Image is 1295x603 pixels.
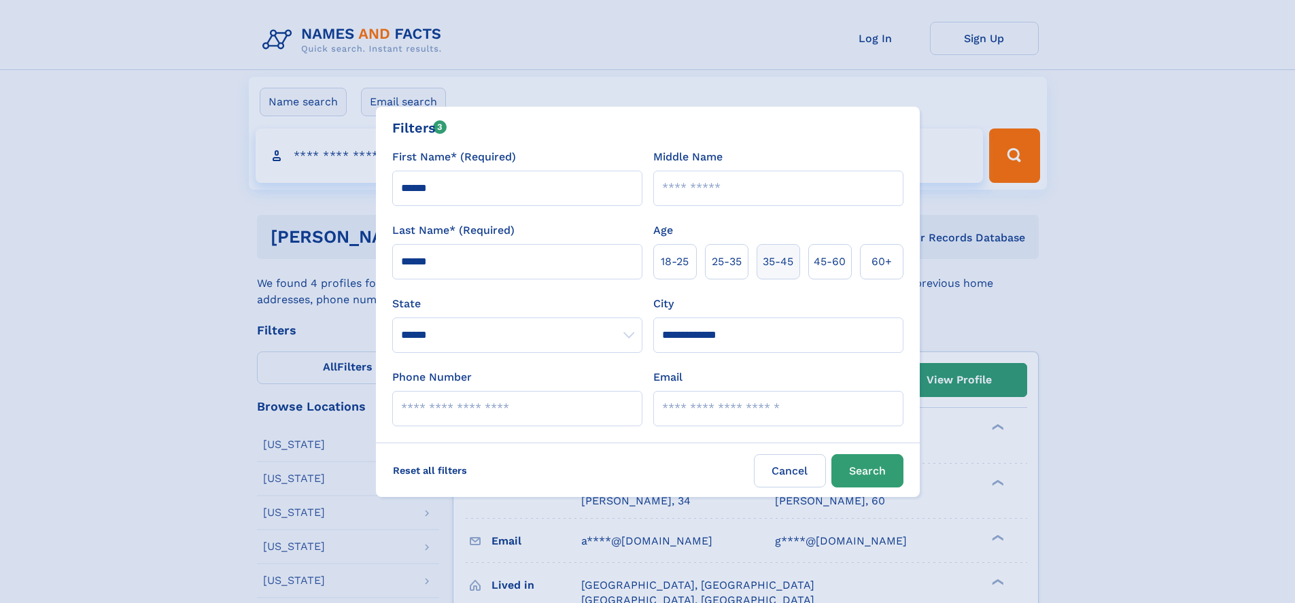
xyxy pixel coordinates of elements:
span: 18‑25 [661,254,689,270]
label: Age [653,222,673,239]
span: 35‑45 [763,254,793,270]
label: State [392,296,642,312]
label: Email [653,369,683,385]
span: 60+ [871,254,892,270]
label: Last Name* (Required) [392,222,515,239]
span: 25‑35 [712,254,742,270]
label: Reset all filters [384,454,476,487]
label: Cancel [754,454,826,487]
label: First Name* (Required) [392,149,516,165]
label: Middle Name [653,149,723,165]
label: Phone Number [392,369,472,385]
button: Search [831,454,903,487]
label: City [653,296,674,312]
div: Filters [392,118,447,138]
span: 45‑60 [814,254,846,270]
